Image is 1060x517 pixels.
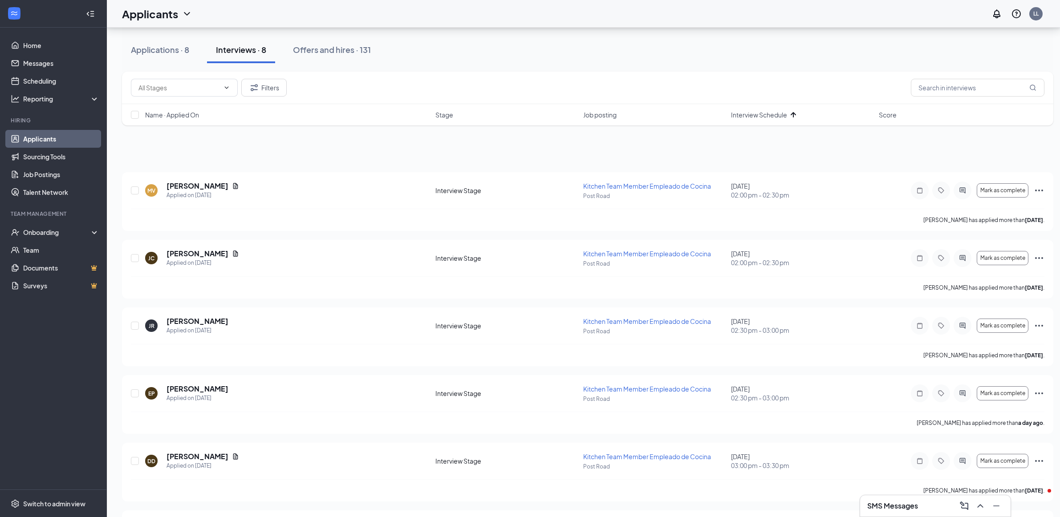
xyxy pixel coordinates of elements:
svg: Ellipses [1034,320,1044,331]
span: Job posting [583,110,617,119]
div: Applications · 8 [131,44,189,55]
svg: Settings [11,499,20,508]
svg: MagnifyingGlass [1029,84,1036,91]
div: EP [148,390,155,397]
p: Post Road [583,463,726,470]
svg: Ellipses [1034,456,1044,466]
button: Mark as complete [977,251,1028,265]
a: DocumentsCrown [23,259,99,277]
a: Applicants [23,130,99,148]
h5: [PERSON_NAME] [167,452,228,461]
svg: Notifications [991,8,1002,19]
div: Interview Stage [435,389,578,398]
p: [PERSON_NAME] has applied more than . [923,351,1044,359]
a: Messages [23,54,99,72]
svg: Document [232,182,239,190]
svg: Note [914,390,925,397]
svg: Note [914,322,925,329]
div: [DATE] [731,249,873,267]
svg: Note [914,187,925,194]
svg: Tag [936,322,946,329]
svg: Ellipses [1034,388,1044,399]
p: [PERSON_NAME] has applied more than . [917,419,1044,427]
svg: Tag [936,390,946,397]
svg: Ellipses [1034,185,1044,196]
svg: Document [232,250,239,257]
h1: Applicants [122,6,178,21]
div: Onboarding [23,228,92,237]
span: Stage [435,110,453,119]
button: Mark as complete [977,183,1028,198]
div: Switch to admin view [23,499,85,508]
h3: SMS Messages [867,501,918,511]
svg: Tag [936,254,946,262]
h5: [PERSON_NAME] [167,384,228,394]
span: Kitchen Team Member Empleado de Cocina [583,182,711,190]
div: Hiring [11,117,97,124]
b: [DATE] [1025,284,1043,291]
b: [DATE] [1025,487,1043,494]
svg: WorkstreamLogo [10,9,19,18]
a: SurveysCrown [23,277,99,295]
span: Kitchen Team Member Empleado de Cocina [583,317,711,325]
span: Name · Applied On [145,110,199,119]
div: Applied on [DATE] [167,191,239,200]
span: 02:00 pm - 02:30 pm [731,258,873,267]
span: Mark as complete [980,255,1025,261]
div: Reporting [23,94,100,103]
svg: Filter [249,82,260,93]
div: MV [147,187,155,194]
div: Offers and hires · 131 [293,44,371,55]
div: Applied on [DATE] [167,326,228,335]
svg: ActiveChat [957,322,968,329]
svg: QuestionInfo [1011,8,1022,19]
h5: [PERSON_NAME] [167,249,228,258]
svg: ComposeMessage [959,501,970,511]
div: Interviews · 8 [216,44,266,55]
h5: [PERSON_NAME] [167,316,228,326]
svg: Tag [936,457,946,464]
p: [PERSON_NAME] has applied more than . [923,284,1044,291]
span: Mark as complete [980,458,1025,464]
button: Minimize [989,499,1003,513]
div: Applied on [DATE] [167,394,228,403]
svg: ChevronDown [223,84,230,91]
svg: Collapse [86,9,95,18]
p: Post Road [583,260,726,267]
div: JR [149,322,154,330]
button: Mark as complete [977,319,1028,333]
p: Post Road [583,395,726,403]
span: Interview Schedule [731,110,787,119]
a: Scheduling [23,72,99,90]
svg: ChevronUp [975,501,986,511]
a: Job Postings [23,166,99,183]
div: Applied on [DATE] [167,461,239,470]
div: [DATE] [731,384,873,402]
a: Sourcing Tools [23,148,99,166]
span: Mark as complete [980,187,1025,194]
span: Kitchen Team Member Empleado de Cocina [583,452,711,460]
button: ComposeMessage [957,499,971,513]
div: Interview Stage [435,456,578,465]
span: Mark as complete [980,323,1025,329]
span: 03:00 pm - 03:30 pm [731,461,873,470]
button: ChevronUp [973,499,987,513]
b: [DATE] [1025,217,1043,223]
div: Interview Stage [435,254,578,263]
p: [PERSON_NAME] has applied more than . [923,487,1044,494]
p: [PERSON_NAME] has applied more than . [923,216,1044,224]
input: Search in interviews [911,79,1044,97]
div: [DATE] [731,182,873,199]
svg: ActiveChat [957,390,968,397]
b: a day ago [1018,420,1043,426]
svg: Tag [936,187,946,194]
svg: Note [914,457,925,464]
button: Mark as complete [977,386,1028,400]
span: Mark as complete [980,390,1025,396]
div: LL [1033,10,1039,17]
span: Kitchen Team Member Empleado de Cocina [583,250,711,258]
svg: Document [232,453,239,460]
svg: Ellipses [1034,253,1044,263]
svg: Note [914,254,925,262]
a: Team [23,241,99,259]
